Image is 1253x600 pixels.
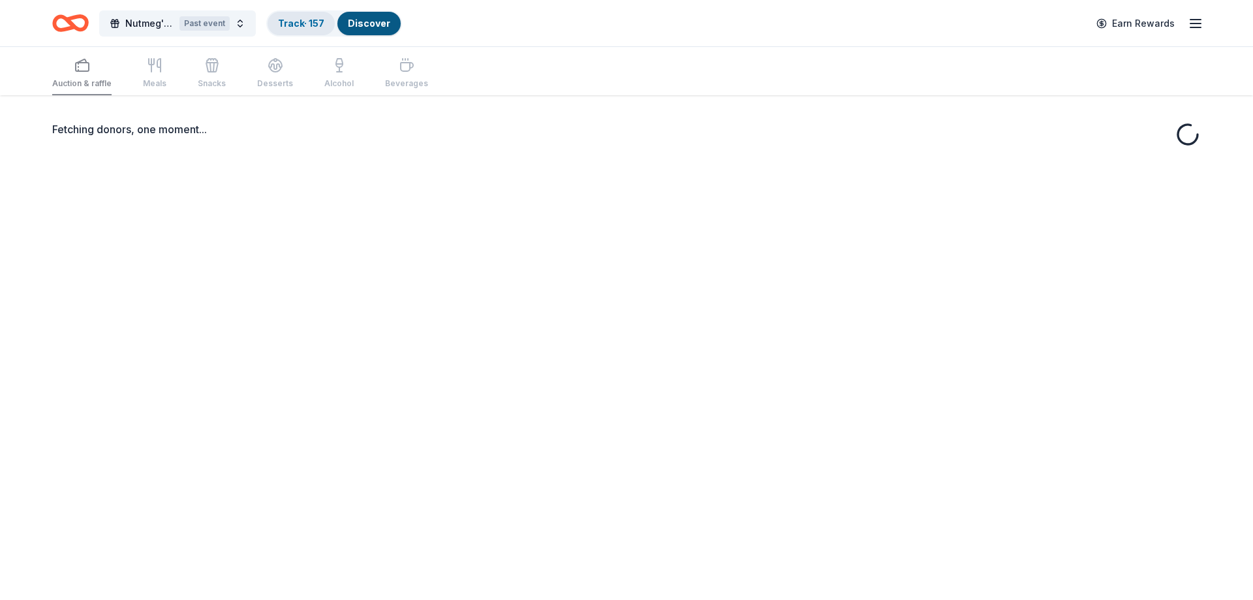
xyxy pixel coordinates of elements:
[99,10,256,37] button: Nutmeg's Lucky 13 Anniversary EventPast event
[179,16,230,31] div: Past event
[278,18,324,29] a: Track· 157
[125,16,174,31] span: Nutmeg's Lucky 13 Anniversary Event
[52,8,89,39] a: Home
[52,121,1201,137] div: Fetching donors, one moment...
[1089,12,1183,35] a: Earn Rewards
[348,18,390,29] a: Discover
[266,10,402,37] button: Track· 157Discover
